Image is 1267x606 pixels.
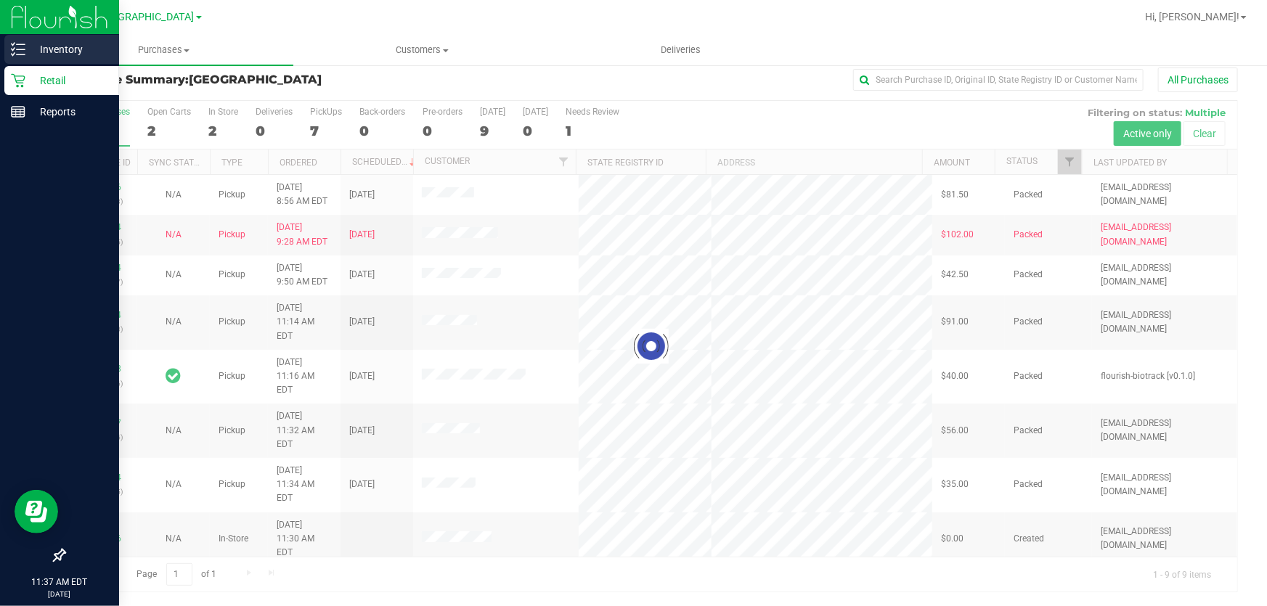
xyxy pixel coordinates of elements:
[294,44,551,57] span: Customers
[853,69,1144,91] input: Search Purchase ID, Original ID, State Registry ID or Customer Name...
[1158,67,1238,92] button: All Purchases
[35,44,293,57] span: Purchases
[95,11,195,23] span: [GEOGRAPHIC_DATA]
[11,42,25,57] inline-svg: Inventory
[1145,11,1239,22] span: Hi, [PERSON_NAME]!
[25,41,113,58] p: Inventory
[7,576,113,589] p: 11:37 AM EDT
[551,35,810,65] a: Deliveries
[15,490,58,533] iframe: Resource center
[35,35,293,65] a: Purchases
[7,589,113,599] p: [DATE]
[25,72,113,89] p: Retail
[11,73,25,88] inline-svg: Retail
[641,44,720,57] span: Deliveries
[25,103,113,120] p: Reports
[11,105,25,119] inline-svg: Reports
[293,35,552,65] a: Customers
[64,73,455,86] h3: Purchase Summary:
[189,73,322,86] span: [GEOGRAPHIC_DATA]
